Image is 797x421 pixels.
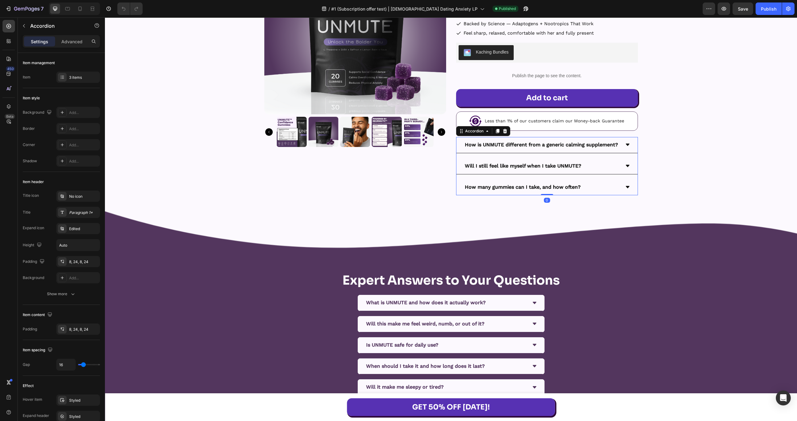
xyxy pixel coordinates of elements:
[160,111,168,118] button: Carousel Back Arrow
[23,275,44,281] div: Background
[261,302,380,311] p: Will this make me feel weird, numb, or out of it?
[359,111,380,116] div: Accordion
[23,397,42,402] div: Hover item
[23,179,44,185] div: Item header
[2,2,46,15] button: 7
[23,95,40,101] div: Item style
[69,275,98,281] div: Add...
[69,210,98,215] div: Paragraph 1*
[117,2,143,15] div: Undo/Redo
[23,210,31,215] div: Title
[23,126,35,131] div: Border
[331,6,478,12] span: #1 (Subscription offer test) | [DEMOGRAPHIC_DATA] Dating Anxiety LP
[23,60,55,66] div: Item management
[351,72,533,89] button: Add to cart
[69,110,98,116] div: Add...
[23,241,43,249] div: Height
[61,38,83,45] p: Advanced
[41,5,44,12] p: 7
[69,126,98,132] div: Add...
[328,6,330,12] span: /
[359,3,488,9] span: Backed by Science — Adaptogens + Nootropics That Work
[6,66,15,71] div: 450
[23,258,46,266] div: Padding
[360,144,476,153] p: Will I still feel like myself when I take UNMUTE?
[733,2,753,15] button: Save
[69,194,98,199] div: No icon
[23,193,39,198] div: Title icon
[261,323,333,332] p: Is UNMUTE safe for daily use?
[23,311,54,319] div: Item content
[738,6,748,12] span: Save
[105,17,797,421] iframe: Design area
[69,327,98,332] div: 8, 24, 8, 24
[756,2,782,15] button: Publish
[776,390,791,405] div: Open Intercom Messenger
[307,383,385,396] p: GET 50% OFF [DATE]!
[159,255,533,271] h2: Expert Answers to Your Questions
[47,291,76,297] div: Show more
[499,6,516,12] span: Published
[23,225,44,231] div: Expand icon
[439,180,445,185] div: 0
[57,359,75,370] input: Auto
[31,38,48,45] p: Settings
[69,259,98,265] div: 8, 24, 8, 24
[242,381,450,399] a: GET 50% OFF [DATE]!
[261,281,381,290] p: What is UNMUTE and how does it actually work?
[360,123,513,132] p: How is UNMUTE different from a generic calming supplement?
[23,346,54,354] div: Item spacing
[380,100,519,107] p: Less than 1% of our customers claim our Money-back Guarantee
[333,111,340,118] button: Carousel Next Arrow
[421,74,463,87] div: Add to cart
[23,108,53,117] div: Background
[23,362,30,367] div: Gap
[69,142,98,148] div: Add...
[360,165,476,174] p: How many gummies can I take, and how often?
[761,6,776,12] div: Publish
[364,97,377,110] img: gempages_574612042166567711-87be97d0-245c-4a71-8e93-32f56ea66d4f.png
[261,344,380,353] p: When should I take it and how long does it last?
[5,114,15,119] div: Beta
[69,398,98,403] div: Styled
[23,383,34,389] div: Effect
[23,413,49,419] div: Expand header
[359,31,366,39] img: KachingBundles.png
[23,158,37,164] div: Shadow
[57,239,100,251] input: Auto
[371,31,404,38] div: Kaching Bundles
[69,414,98,419] div: Styled
[69,226,98,232] div: Edited
[354,28,409,43] button: Kaching Bundles
[69,158,98,164] div: Add...
[69,75,98,80] div: 3 items
[23,288,100,300] button: Show more
[23,326,37,332] div: Padding
[261,365,339,374] p: Will it make me sleepy or tired?
[23,142,35,148] div: Corner
[351,55,533,62] p: Publish the page to see the content.
[359,13,489,18] span: Feel sharp, relaxed, comfortable with her and fully present
[30,22,83,30] p: Accordion
[23,74,31,80] div: Item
